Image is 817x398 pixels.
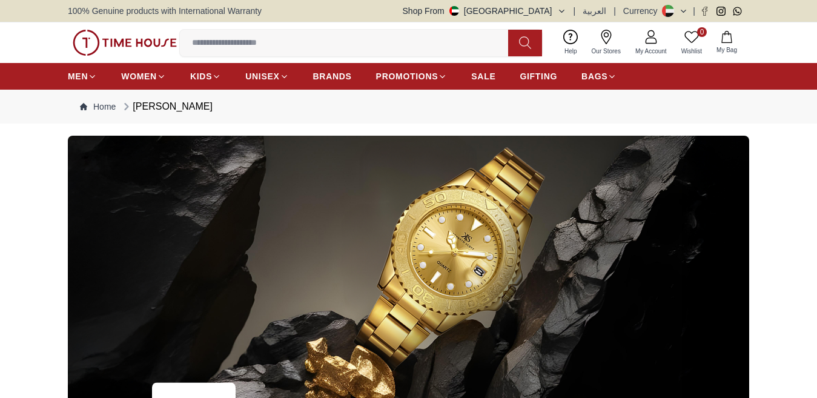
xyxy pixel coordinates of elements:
span: BAGS [581,70,607,82]
span: UNISEX [245,70,279,82]
span: PROMOTIONS [376,70,438,82]
button: العربية [583,5,606,17]
span: 0 [697,27,707,37]
span: | [574,5,576,17]
a: Home [80,101,116,113]
a: MEN [68,65,97,87]
span: SALE [471,70,495,82]
a: Instagram [716,7,726,16]
a: BAGS [581,65,617,87]
span: Our Stores [587,47,626,56]
a: SALE [471,65,495,87]
span: MEN [68,70,88,82]
a: Help [557,27,584,58]
span: BRANDS [313,70,352,82]
a: UNISEX [245,65,288,87]
span: Wishlist [676,47,707,56]
a: Facebook [700,7,709,16]
a: WOMEN [121,65,166,87]
a: KIDS [190,65,221,87]
a: GIFTING [520,65,557,87]
div: [PERSON_NAME] [121,99,213,114]
a: 0Wishlist [674,27,709,58]
span: GIFTING [520,70,557,82]
span: | [614,5,616,17]
a: Our Stores [584,27,628,58]
button: My Bag [709,28,744,57]
img: ... [73,30,177,56]
img: United Arab Emirates [449,6,459,16]
button: Shop From[GEOGRAPHIC_DATA] [403,5,566,17]
span: KIDS [190,70,212,82]
span: My Bag [712,45,742,55]
a: Whatsapp [733,7,742,16]
span: Help [560,47,582,56]
a: BRANDS [313,65,352,87]
span: 100% Genuine products with International Warranty [68,5,262,17]
span: | [693,5,695,17]
a: PROMOTIONS [376,65,448,87]
nav: Breadcrumb [68,90,749,124]
span: My Account [630,47,672,56]
span: WOMEN [121,70,157,82]
div: Currency [623,5,663,17]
